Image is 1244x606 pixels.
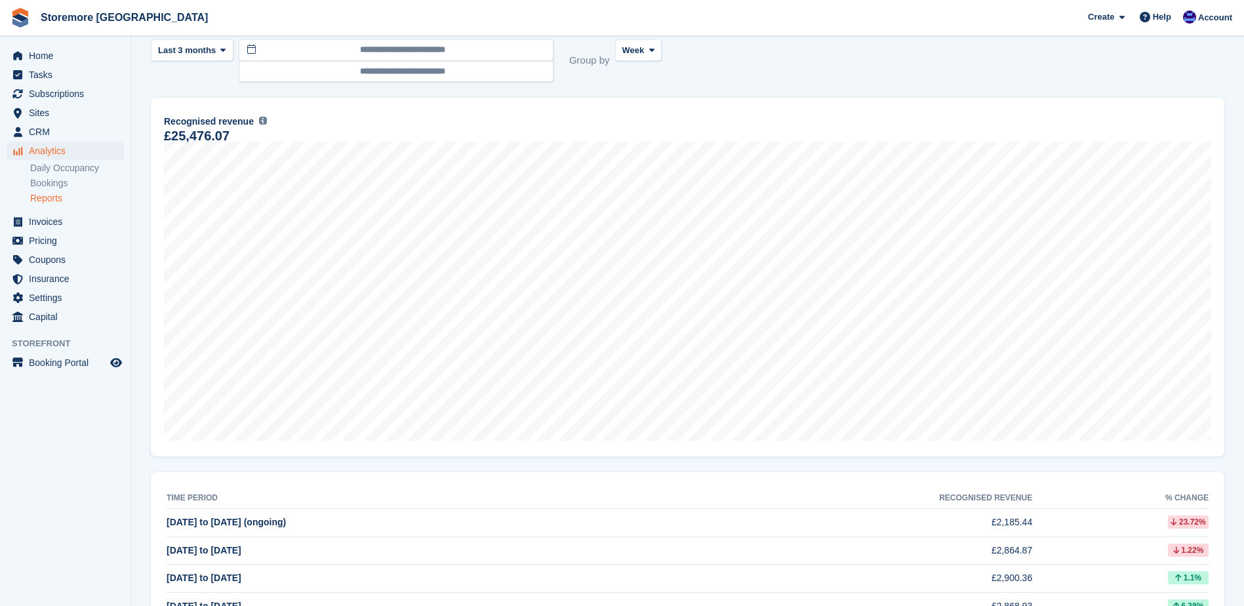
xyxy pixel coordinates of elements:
span: Invoices [29,212,108,231]
span: Analytics [29,142,108,160]
a: menu [7,353,124,372]
span: Home [29,47,108,65]
span: Week [622,44,645,57]
th: % change [1032,488,1209,509]
th: Time period [167,488,653,509]
a: menu [7,289,124,307]
div: 23.72% [1168,515,1209,529]
a: menu [7,212,124,231]
img: Angela [1183,10,1196,24]
img: stora-icon-8386f47178a22dfd0bd8f6a31ec36ba5ce8667c1dd55bd0f319d3a0aa187defe.svg [10,8,30,28]
a: menu [7,251,124,269]
a: menu [7,232,124,250]
button: Last 3 months [151,39,233,61]
span: [DATE] to [DATE] (ongoing) [167,517,286,527]
span: [DATE] to [DATE] [167,545,241,555]
span: Capital [29,308,108,326]
span: Coupons [29,251,108,269]
a: menu [7,47,124,65]
span: Account [1198,11,1232,24]
div: 1.22% [1168,544,1209,557]
span: [DATE] to [DATE] [167,573,241,583]
a: menu [7,85,124,103]
a: menu [7,123,124,141]
a: Storemore [GEOGRAPHIC_DATA] [35,7,213,28]
span: Booking Portal [29,353,108,372]
div: £25,476.07 [164,131,230,142]
th: Recognised revenue [653,488,1032,509]
a: menu [7,66,124,84]
a: menu [7,104,124,122]
span: Help [1153,10,1171,24]
div: 1.1% [1168,571,1209,584]
span: Last 3 months [158,44,216,57]
td: £2,900.36 [653,565,1032,593]
span: CRM [29,123,108,141]
span: Recognised revenue [164,115,254,129]
a: menu [7,142,124,160]
span: Sites [29,104,108,122]
a: Daily Occupancy [30,162,124,174]
span: Insurance [29,270,108,288]
span: Storefront [12,337,130,350]
span: Settings [29,289,108,307]
a: Reports [30,192,124,205]
img: icon-info-grey-7440780725fd019a000dd9b08b2336e03edf1995a4989e88bcd33f0948082b44.svg [259,117,267,125]
a: menu [7,270,124,288]
span: Group by [569,39,610,82]
button: Week [615,39,662,61]
td: £2,864.87 [653,536,1032,565]
td: £2,185.44 [653,509,1032,537]
a: Bookings [30,177,124,190]
span: Create [1088,10,1114,24]
a: menu [7,308,124,326]
span: Pricing [29,232,108,250]
a: Preview store [108,355,124,371]
span: Tasks [29,66,108,84]
span: Subscriptions [29,85,108,103]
